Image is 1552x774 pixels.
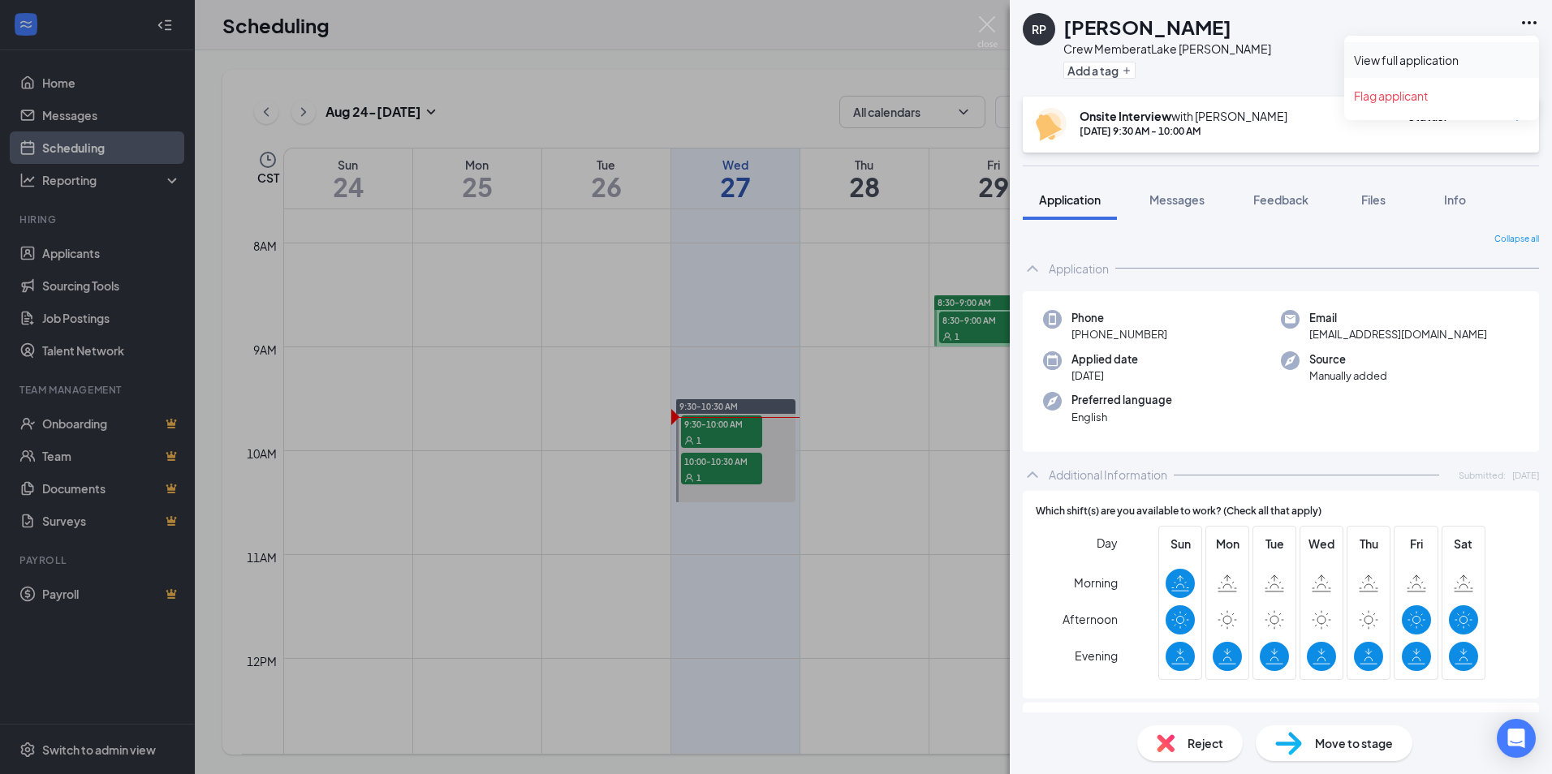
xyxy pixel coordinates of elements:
[1309,351,1387,368] span: Source
[1315,734,1393,752] span: Move to stage
[1049,260,1109,277] div: Application
[1213,535,1242,553] span: Mon
[1049,467,1167,483] div: Additional Information
[1520,13,1539,32] svg: Ellipses
[1361,192,1386,207] span: Files
[1039,192,1101,207] span: Application
[1122,66,1132,75] svg: Plus
[1444,192,1466,207] span: Info
[1071,351,1138,368] span: Applied date
[1309,310,1487,326] span: Email
[1063,13,1231,41] h1: [PERSON_NAME]
[1063,604,1118,634] span: Afternoon
[1071,326,1167,342] span: [PHONE_NUMBER]
[1354,535,1383,553] span: Thu
[1071,368,1138,384] span: [DATE]
[1459,468,1506,482] span: Submitted:
[1036,504,1321,519] span: Which shift(s) are you available to work? (Check all that apply)
[1449,535,1478,553] span: Sat
[1071,409,1172,425] span: English
[1402,535,1431,553] span: Fri
[1074,568,1118,597] span: Morning
[1023,259,1042,278] svg: ChevronUp
[1080,108,1287,124] div: with [PERSON_NAME]
[1063,41,1271,57] div: Crew Member at Lake [PERSON_NAME]
[1080,124,1287,138] div: [DATE] 9:30 AM - 10:00 AM
[1075,641,1118,670] span: Evening
[1023,465,1042,484] svg: ChevronUp
[1260,535,1289,553] span: Tue
[1309,368,1387,384] span: Manually added
[1063,62,1136,79] button: PlusAdd a tag
[1188,734,1223,752] span: Reject
[1032,21,1046,37] div: RP
[1354,52,1529,68] a: View full application
[1494,233,1539,246] span: Collapse all
[1512,468,1539,482] span: [DATE]
[1149,192,1205,207] span: Messages
[1097,534,1118,552] span: Day
[1166,535,1195,553] span: Sun
[1080,109,1171,123] b: Onsite Interview
[1307,535,1336,553] span: Wed
[1497,719,1536,758] div: Open Intercom Messenger
[1253,192,1308,207] span: Feedback
[1071,310,1167,326] span: Phone
[1071,392,1172,408] span: Preferred language
[1309,326,1487,342] span: [EMAIL_ADDRESS][DOMAIN_NAME]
